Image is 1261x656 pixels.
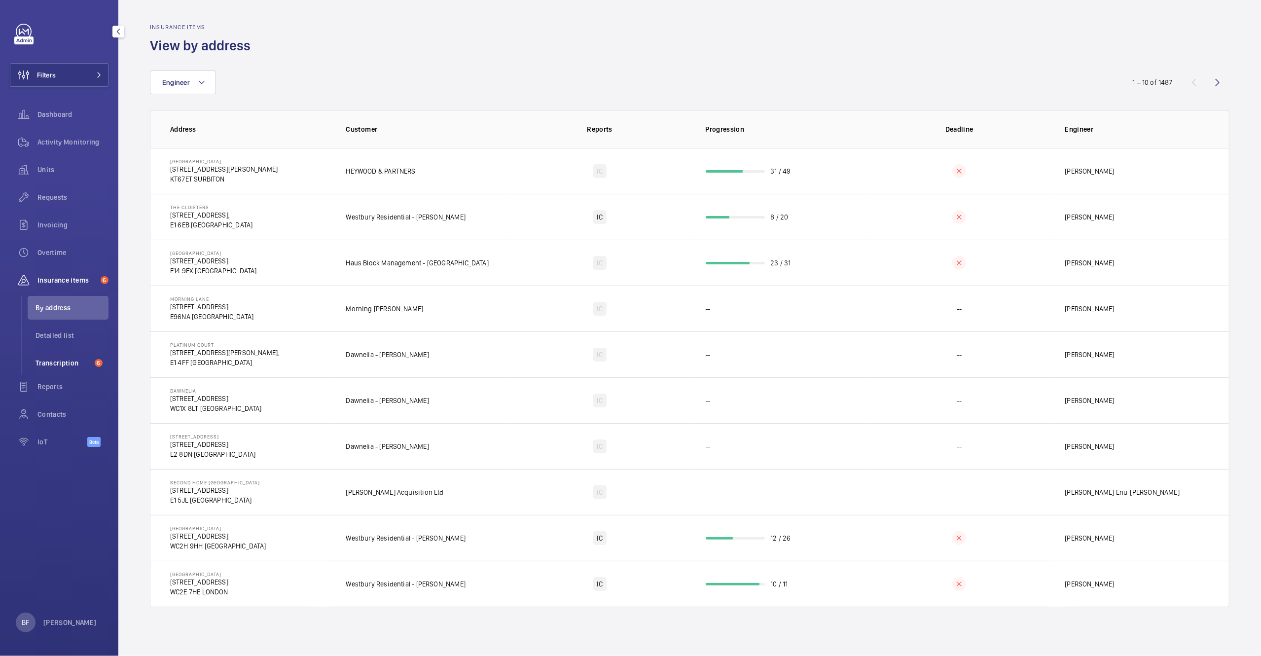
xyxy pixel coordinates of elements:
span: Dashboard [37,109,108,119]
h1: View by address [150,36,256,55]
p: -- [706,350,711,360]
p: [STREET_ADDRESS], [170,210,252,220]
p: -- [706,396,711,405]
p: HEYWOOD & PARTNERS [346,166,416,176]
p: [PERSON_NAME] Enu-[PERSON_NAME] [1065,487,1180,497]
div: IC [593,210,607,224]
span: 6 [101,276,108,284]
p: Reports [517,124,683,134]
p: -- [957,441,962,451]
p: [STREET_ADDRESS] [170,439,255,449]
p: 10 / 11 [771,579,788,589]
span: Requests [37,192,108,202]
p: [STREET_ADDRESS][PERSON_NAME] [170,164,278,174]
p: [STREET_ADDRESS] [170,485,260,495]
p: Engineer [1065,124,1210,134]
p: Customer [346,124,510,134]
p: Dawnelia - [PERSON_NAME] [346,441,429,451]
p: WC2E 7HE LONDON [170,587,228,597]
p: -- [957,396,962,405]
span: Insurance items [37,275,97,285]
p: E96NA [GEOGRAPHIC_DATA] [170,312,253,322]
p: E14 9EX [GEOGRAPHIC_DATA] [170,266,257,276]
p: -- [706,304,711,314]
div: IC [593,577,607,591]
p: BF [22,618,29,627]
p: -- [957,304,962,314]
p: [STREET_ADDRESS] [170,577,228,587]
p: 23 / 31 [771,258,791,268]
p: [PERSON_NAME] [1065,258,1115,268]
p: [PERSON_NAME] [1065,212,1115,222]
p: -- [706,441,711,451]
span: Units [37,165,108,175]
p: [STREET_ADDRESS] [170,394,262,403]
div: IC [593,348,607,362]
p: E1 5JL [GEOGRAPHIC_DATA] [170,495,260,505]
p: [PERSON_NAME] [1065,304,1115,314]
span: 6 [95,359,103,367]
p: [GEOGRAPHIC_DATA] [170,158,278,164]
p: Westbury Residential - [PERSON_NAME] [346,579,466,589]
p: Dawnelia [170,388,262,394]
p: KT67ET SURBITON [170,174,278,184]
p: [PERSON_NAME] Acquisition Ltd [346,487,444,497]
p: Dawnelia - [PERSON_NAME] [346,396,429,405]
div: IC [593,531,607,545]
span: IoT [37,437,87,447]
p: [STREET_ADDRESS] [170,256,257,266]
p: [PERSON_NAME] [1065,441,1115,451]
p: Address [170,124,330,134]
span: Invoicing [37,220,108,230]
p: [PERSON_NAME] [1065,579,1115,589]
span: Contacts [37,409,108,419]
p: Westbury Residential - [PERSON_NAME] [346,533,466,543]
p: Morning Lane [170,296,253,302]
div: IC [593,485,607,499]
div: IC [593,256,607,270]
p: WC1X 8LT [GEOGRAPHIC_DATA] [170,403,262,413]
p: Westbury Residential - [PERSON_NAME] [346,212,466,222]
p: [PERSON_NAME] [1065,533,1115,543]
span: Detailed list [36,330,108,340]
p: E1 4FF [GEOGRAPHIC_DATA] [170,358,279,367]
p: The Cloisters [170,204,252,210]
p: WC2H 9HH [GEOGRAPHIC_DATA] [170,541,266,551]
p: [PERSON_NAME] [1065,396,1115,405]
h2: Insurance items [150,24,256,31]
p: Deadline [876,124,1043,134]
p: E2 8DN [GEOGRAPHIC_DATA] [170,449,255,459]
p: Dawnelia - [PERSON_NAME] [346,350,429,360]
p: Progression [706,124,870,134]
p: [STREET_ADDRESS] [170,434,255,439]
span: Transcription [36,358,91,368]
p: [GEOGRAPHIC_DATA] [170,250,257,256]
span: Beta [87,437,101,447]
p: -- [957,350,962,360]
p: [STREET_ADDRESS] [170,531,266,541]
p: -- [957,487,962,497]
p: -- [706,487,711,497]
span: Overtime [37,248,108,257]
div: IC [593,302,607,316]
p: E1 6EB [GEOGRAPHIC_DATA] [170,220,252,230]
p: 12 / 26 [771,533,791,543]
p: Morning [PERSON_NAME] [346,304,424,314]
p: [PERSON_NAME] [1065,166,1115,176]
span: Engineer [162,78,190,86]
p: Second Home [GEOGRAPHIC_DATA] [170,479,260,485]
p: 8 / 20 [771,212,789,222]
p: Platinum Court [170,342,279,348]
span: By address [36,303,108,313]
p: [PERSON_NAME] [43,618,97,627]
span: Reports [37,382,108,392]
p: [GEOGRAPHIC_DATA] [170,571,228,577]
span: Filters [37,70,56,80]
div: IC [593,164,607,178]
div: IC [593,394,607,407]
p: [GEOGRAPHIC_DATA] [170,525,266,531]
div: 1 – 10 of 1487 [1132,77,1173,87]
p: 31 / 49 [771,166,791,176]
p: [STREET_ADDRESS][PERSON_NAME], [170,348,279,358]
p: [STREET_ADDRESS] [170,302,253,312]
